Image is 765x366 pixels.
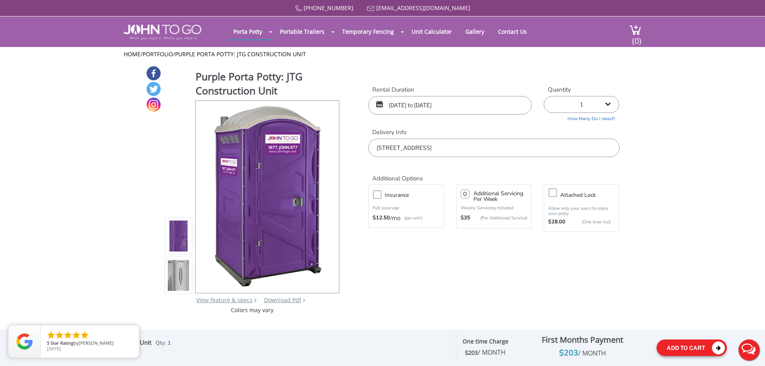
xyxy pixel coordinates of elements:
a: Twitter [147,82,161,96]
img: chevron.png [303,299,305,302]
li:  [71,330,81,340]
a: View feature & specs [196,296,253,304]
input: 0 [461,190,469,198]
span: by [47,341,133,346]
p: Allow only your users to enjoy your potty. [548,206,615,216]
span: (0) [632,29,641,46]
a: [PHONE_NUMBER] [304,4,353,12]
strong: $35 [461,214,470,222]
button: Live Chat [733,334,765,366]
p: Weekly Servicing Included [461,205,527,211]
a: Download Pdf [264,296,301,304]
a: Portfolio [143,50,173,58]
a: Instagram [147,98,161,112]
a: Facebook [147,66,161,80]
span: Qty: 1 [155,339,171,347]
img: Product [168,141,190,331]
strong: $28.00 [548,218,565,226]
input: Start date | End date [368,96,532,115]
img: Mail [367,6,375,11]
h2: Additional Options [368,165,619,182]
button: Add To Cart [657,339,727,356]
div: Colors may vary [165,306,340,314]
p: {One time fee} [569,218,611,226]
a: Unit Calculator [406,24,458,39]
a: How Many Do I need? [544,113,619,122]
a: Portable Trailers [274,24,330,39]
a: Purple Porta Potty: JTG Construction Unit [175,50,306,58]
strong: One time Charge [463,337,508,345]
label: Delivery Info [368,128,619,137]
img: right arrow icon [254,299,257,302]
li:  [63,330,73,340]
li:  [55,330,64,340]
span: 5 [47,340,49,346]
a: [EMAIL_ADDRESS][DOMAIN_NAME] [376,4,470,12]
img: cart a [629,25,641,35]
span: Star Rating [51,340,73,346]
a: Temporary Fencing [336,24,400,39]
a: Contact Us [492,24,533,39]
label: Quantity [544,86,619,94]
h3: Additional Servicing Per Week [473,191,527,202]
p: Full coverage [373,204,439,212]
strong: $12.50 [373,214,390,222]
h3: Attached lock [560,190,623,200]
strong: $ [465,349,506,357]
li:  [80,330,90,340]
span: / MONTH [478,348,506,357]
input: Delivery Address [368,139,619,157]
p: (Per Additional Service) [470,215,527,221]
img: Review Rating [16,333,33,350]
img: Product [206,101,328,290]
span: [DATE] [47,346,61,352]
div: First Months Payment [514,333,651,347]
a: Gallery [459,24,490,39]
h1: Purple Porta Potty: JTG Construction Unit [196,70,340,100]
div: $203 [514,347,651,360]
img: Call [295,5,302,12]
img: JOHN to go [124,25,201,40]
li:  [46,330,56,340]
label: Rental Duration [368,86,532,94]
div: /mo [373,214,439,222]
ul: / / [124,50,641,58]
h3: Insurance [385,190,447,200]
a: Porta Potty [227,24,268,39]
span: / MONTH [578,349,606,358]
p: (per unit) [400,214,422,222]
span: 203 [468,349,506,356]
span: [PERSON_NAME] [79,340,114,346]
a: Home [124,50,141,58]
